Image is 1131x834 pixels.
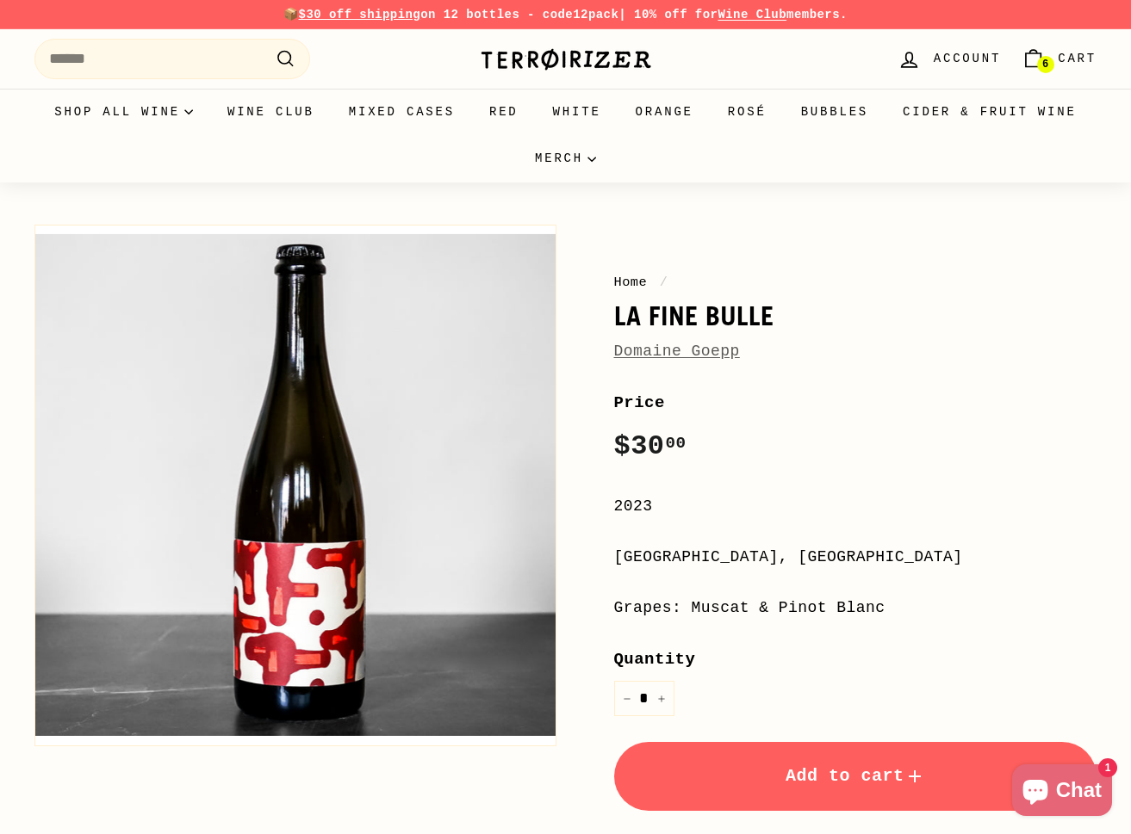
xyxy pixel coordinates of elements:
div: Grapes: Muscat & Pinot Blanc [614,596,1097,621]
a: Wine Club [718,8,786,22]
a: Cart [1011,34,1107,84]
a: Wine Club [210,89,332,135]
a: Mixed Cases [332,89,472,135]
div: [GEOGRAPHIC_DATA], [GEOGRAPHIC_DATA] [614,545,1097,570]
span: $30 [614,430,687,462]
a: Orange [618,89,711,135]
a: Red [472,89,536,135]
h1: La Fine Bulle [614,301,1097,331]
button: Increase item quantity by one [649,681,674,716]
summary: Merch [518,135,613,182]
button: Reduce item quantity by one [614,681,640,716]
span: $30 off shipping [299,8,421,22]
summary: Shop all wine [37,89,210,135]
label: Quantity [614,646,1097,672]
button: Add to cart [614,742,1097,811]
span: Add to cart [786,766,925,786]
strong: 12pack [573,8,618,22]
p: 📦 on 12 bottles - code | 10% off for members. [34,5,1097,24]
a: Domaine Goepp [614,343,740,360]
inbox-online-store-chat: Shopify online store chat [1007,764,1117,820]
a: Rosé [711,89,784,135]
span: Account [934,49,1001,68]
a: Account [887,34,1011,84]
input: quantity [614,681,674,716]
nav: breadcrumbs [614,272,1097,293]
a: Bubbles [784,89,886,135]
a: Cider & Fruit Wine [886,89,1094,135]
span: / [656,275,673,290]
a: White [536,89,618,135]
span: 6 [1042,59,1048,71]
sup: 00 [665,434,686,453]
label: Price [614,390,1097,416]
div: 2023 [614,494,1097,519]
a: Home [614,275,648,290]
span: Cart [1058,49,1097,68]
